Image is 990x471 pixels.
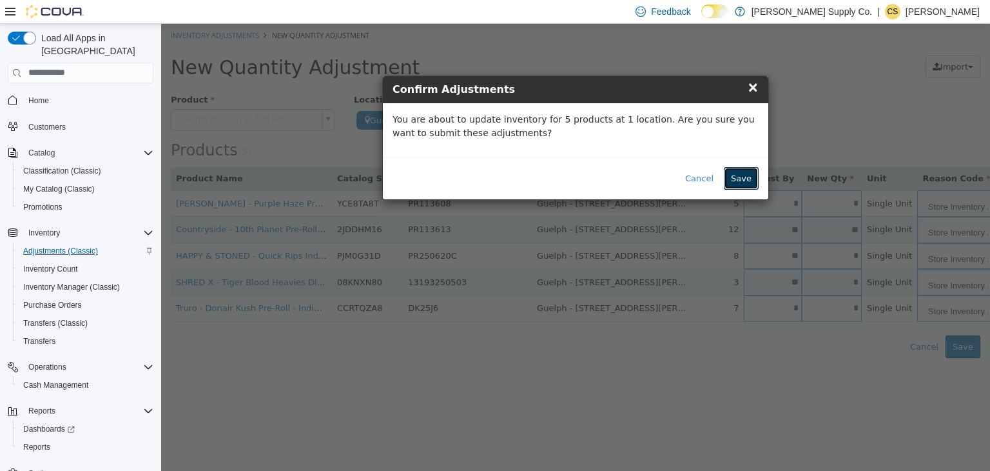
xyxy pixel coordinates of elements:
[23,225,153,241] span: Inventory
[13,376,159,394] button: Cash Management
[752,4,873,19] p: [PERSON_NAME] Supply Co.
[517,143,559,166] button: Cancel
[13,438,159,456] button: Reports
[23,119,71,135] a: Customers
[23,380,88,390] span: Cash Management
[28,122,66,132] span: Customers
[18,334,61,349] a: Transfers
[13,260,159,278] button: Inventory Count
[18,243,153,259] span: Adjustments (Classic)
[13,180,159,198] button: My Catalog (Classic)
[18,199,153,215] span: Promotions
[26,5,84,18] img: Cova
[13,162,159,180] button: Classification (Classic)
[23,145,153,161] span: Catalog
[36,32,153,57] span: Load All Apps in [GEOGRAPHIC_DATA]
[13,420,159,438] a: Dashboards
[651,5,690,18] span: Feedback
[23,318,88,328] span: Transfers (Classic)
[23,225,65,241] button: Inventory
[23,336,55,346] span: Transfers
[23,403,61,419] button: Reports
[23,92,153,108] span: Home
[18,421,80,437] a: Dashboards
[3,117,159,136] button: Customers
[18,163,106,179] a: Classification (Classic)
[28,95,49,106] span: Home
[13,296,159,314] button: Purchase Orders
[13,314,159,332] button: Transfers (Classic)
[18,334,153,349] span: Transfers
[3,144,159,162] button: Catalog
[18,439,55,455] a: Reports
[28,362,66,372] span: Operations
[18,181,153,197] span: My Catalog (Classic)
[23,282,120,292] span: Inventory Manager (Classic)
[13,242,159,260] button: Adjustments (Classic)
[3,224,159,242] button: Inventory
[23,403,153,419] span: Reports
[3,91,159,110] button: Home
[18,243,103,259] a: Adjustments (Classic)
[877,4,880,19] p: |
[586,55,597,71] span: ×
[906,4,980,19] p: [PERSON_NAME]
[23,202,63,212] span: Promotions
[18,377,153,393] span: Cash Management
[18,163,153,179] span: Classification (Classic)
[18,377,93,393] a: Cash Management
[701,18,702,19] span: Dark Mode
[23,246,98,256] span: Adjustments (Classic)
[23,300,82,310] span: Purchase Orders
[23,442,50,452] span: Reports
[23,166,101,176] span: Classification (Classic)
[23,93,54,108] a: Home
[13,332,159,350] button: Transfers
[18,261,83,277] a: Inventory Count
[23,184,95,194] span: My Catalog (Classic)
[23,424,75,434] span: Dashboards
[3,358,159,376] button: Operations
[23,264,78,274] span: Inventory Count
[28,148,55,158] span: Catalog
[23,119,153,135] span: Customers
[28,406,55,416] span: Reports
[563,143,597,166] button: Save
[18,421,153,437] span: Dashboards
[18,297,153,313] span: Purchase Orders
[18,261,153,277] span: Inventory Count
[18,297,87,313] a: Purchase Orders
[231,58,597,74] h4: Confirm Adjustments
[28,228,60,238] span: Inventory
[3,402,159,420] button: Reports
[231,89,597,116] p: You are about to update inventory for 5 products at 1 location. Are you sure you want to submit t...
[23,145,60,161] button: Catalog
[18,279,153,295] span: Inventory Manager (Classic)
[23,359,72,375] button: Operations
[888,4,898,19] span: CS
[18,181,100,197] a: My Catalog (Classic)
[18,199,68,215] a: Promotions
[18,316,93,331] a: Transfers (Classic)
[13,278,159,296] button: Inventory Manager (Classic)
[18,316,153,331] span: Transfers (Classic)
[23,359,153,375] span: Operations
[18,439,153,455] span: Reports
[885,4,900,19] div: Charisma Santos
[13,198,159,216] button: Promotions
[701,5,728,18] input: Dark Mode
[18,279,125,295] a: Inventory Manager (Classic)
